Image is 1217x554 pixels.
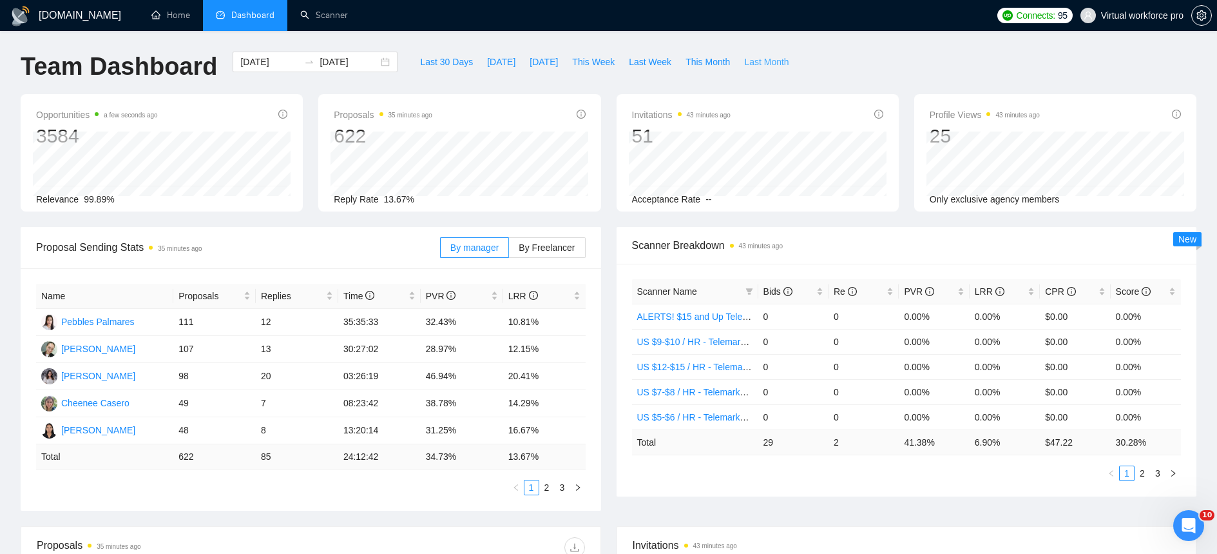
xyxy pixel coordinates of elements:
div: 622 [334,124,432,148]
td: 0 [758,304,829,329]
td: 38.78% [421,390,503,417]
li: 2 [539,480,555,495]
span: By Freelancer [519,242,575,253]
span: right [1169,470,1177,477]
button: left [1104,466,1119,481]
a: US $5-$6 / HR - Telemarketing [637,412,760,422]
td: 08:23:42 [338,390,421,417]
img: JM [41,368,57,384]
td: 16.67% [503,417,586,444]
span: Acceptance Rate [632,194,701,204]
td: 32.43% [421,309,503,336]
span: Score [1116,286,1151,297]
button: left [508,480,524,495]
iframe: Intercom live chat [1173,510,1204,541]
span: -- [705,194,711,204]
a: US $7-$8 / HR - Telemarketing [637,387,760,397]
span: user [1084,11,1093,20]
button: right [1165,466,1181,481]
td: 0.00% [1111,354,1181,379]
div: [PERSON_NAME] [61,423,135,437]
a: AE[PERSON_NAME] [41,424,135,435]
span: Last Month [744,55,789,69]
li: 1 [1119,466,1135,481]
button: [DATE] [480,52,522,72]
td: 13.67 % [503,444,586,470]
button: Last Month [737,52,796,72]
div: 3584 [36,124,158,148]
td: 35:35:33 [338,309,421,336]
time: 35 minutes ago [158,245,202,252]
span: Opportunities [36,107,158,123]
time: 35 minutes ago [97,543,140,550]
td: 8 [256,417,338,444]
img: P [41,314,57,330]
input: Start date [240,55,299,69]
span: PVR [904,286,934,297]
td: 29 [758,430,829,455]
button: setting [1191,5,1212,26]
span: left [1107,470,1115,477]
button: [DATE] [522,52,565,72]
div: [PERSON_NAME] [61,342,135,356]
td: 6.90 % [970,430,1040,455]
img: logo [10,6,31,26]
td: 0.00% [970,304,1040,329]
td: $ 47.22 [1040,430,1110,455]
span: CPR [1045,286,1075,297]
td: 107 [173,336,256,363]
td: 30:27:02 [338,336,421,363]
span: New [1178,234,1196,244]
th: Proposals [173,284,256,309]
a: 3 [555,480,570,495]
span: info-circle [874,110,883,119]
td: 31.25% [421,417,503,444]
img: NM [41,341,57,357]
img: AE [41,422,57,439]
td: 12.15% [503,336,586,363]
span: filter [743,282,756,301]
td: 7 [256,390,338,417]
a: NM[PERSON_NAME] [41,343,135,353]
td: 0 [829,354,899,379]
a: 3 [1151,466,1165,480]
td: 20 [256,363,338,390]
td: 0.00% [899,379,969,404]
td: 20.41% [503,363,586,390]
a: homeHome [151,10,190,21]
td: $0.00 [1040,354,1110,379]
td: 0 [758,404,829,430]
time: 43 minutes ago [693,542,737,549]
td: 41.38 % [899,430,969,455]
td: 24:12:42 [338,444,421,470]
span: Proposals [178,289,241,303]
td: 0.00% [970,354,1040,379]
li: Next Page [570,480,586,495]
td: 0.00% [899,404,969,430]
td: 0 [758,379,829,404]
div: 51 [632,124,731,148]
td: 0 [829,404,899,430]
li: Next Page [1165,466,1181,481]
div: 25 [930,124,1040,148]
span: to [304,57,314,67]
td: $0.00 [1040,329,1110,354]
a: US $9-$10 / HR - Telemarketing [637,337,765,347]
td: 34.73 % [421,444,503,470]
span: Scanner Name [637,286,697,297]
span: info-circle [278,110,287,119]
span: 13.67% [384,194,414,204]
li: 3 [1150,466,1165,481]
td: 0.00% [1111,379,1181,404]
span: info-circle [577,110,586,119]
a: 2 [540,480,554,495]
span: Invitations [632,107,731,123]
span: Proposal Sending Stats [36,239,440,255]
span: info-circle [783,287,792,296]
span: Time [343,291,374,301]
span: Only exclusive agency members [930,194,1060,204]
time: 43 minutes ago [687,112,731,119]
td: 85 [256,444,338,470]
td: 0 [758,329,829,354]
h1: Team Dashboard [21,52,217,82]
